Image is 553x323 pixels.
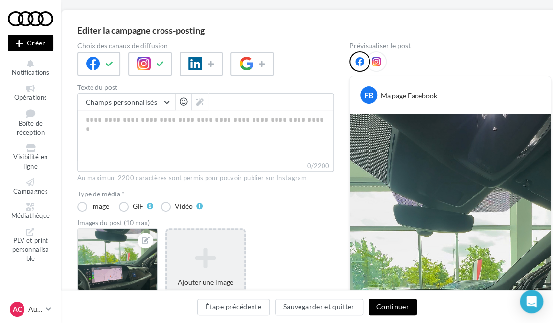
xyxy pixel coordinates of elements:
a: Boîte de réception [8,107,53,138]
p: Audi COMPIEGNE [28,304,42,314]
button: Étape précédente [197,299,270,315]
div: GIF [133,203,143,210]
div: Ma page Facebook [381,91,437,101]
div: Vidéo [175,203,193,210]
div: Open Intercom Messenger [520,290,543,313]
a: Médiathèque [8,201,53,222]
span: Campagnes [13,187,48,195]
span: Notifications [12,68,49,76]
div: Editer la campagne cross-posting [77,26,205,35]
button: Notifications [8,58,53,79]
div: Image [91,203,109,210]
label: Choix des canaux de diffusion [77,43,334,49]
span: Champs personnalisés [86,98,157,106]
a: Campagnes [8,176,53,197]
a: PLV et print personnalisable [8,226,53,265]
div: FB [360,86,377,104]
a: AC Audi COMPIEGNE [8,300,53,319]
div: Nouvelle campagne [8,35,53,51]
div: Prévisualiser le post [349,43,551,49]
div: Images du post (10 max) [77,219,334,226]
button: Sauvegarder et quitter [275,299,363,315]
a: Opérations [8,83,53,104]
label: Type de média * [77,191,334,197]
button: Continuer [369,299,417,315]
span: AC [13,304,22,314]
div: Au maximum 2200 caractères sont permis pour pouvoir publier sur Instagram [77,174,334,183]
a: Visibilité en ligne [8,142,53,172]
span: Boîte de réception [17,120,45,137]
span: Visibilité en ligne [13,153,47,171]
span: Opérations [14,93,47,101]
label: Texte du post [77,84,334,91]
button: Créer [8,35,53,51]
span: PLV et print personnalisable [12,235,49,262]
button: Champs personnalisés [78,94,175,110]
label: 0/2200 [77,161,334,172]
span: Médiathèque [11,212,50,219]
